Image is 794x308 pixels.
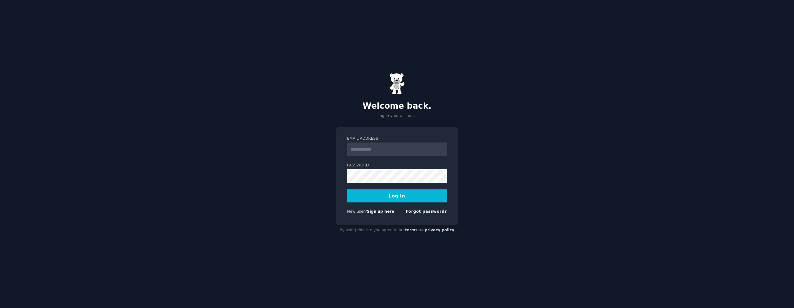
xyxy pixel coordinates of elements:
[347,209,367,214] span: New user?
[405,228,417,232] a: terms
[389,73,405,95] img: Gummy Bear
[347,189,447,202] button: Log In
[406,209,447,214] a: Forgot password?
[336,225,458,235] div: By using this site you agree to our and
[425,228,454,232] a: privacy policy
[347,136,447,142] label: Email Address
[347,163,447,168] label: Password
[367,209,394,214] a: Sign up here
[336,113,458,119] p: Log in your account.
[336,101,458,111] h2: Welcome back.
